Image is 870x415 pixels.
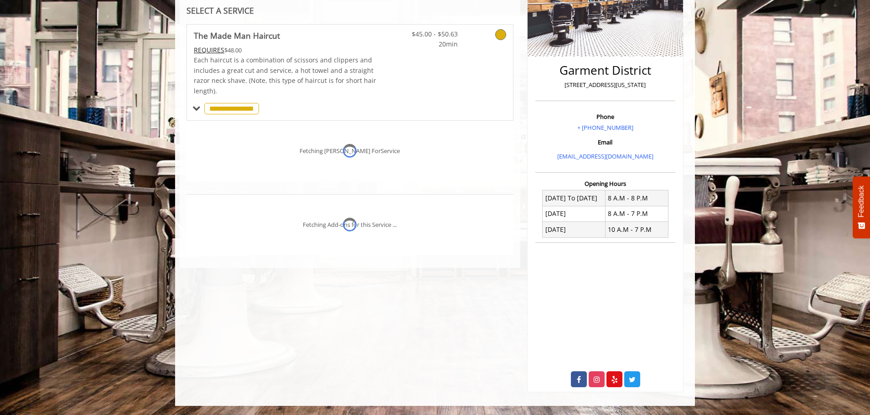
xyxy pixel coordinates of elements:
p: [STREET_ADDRESS][US_STATE] [538,80,673,90]
a: [EMAIL_ADDRESS][DOMAIN_NAME] [557,152,653,160]
div: SELECT A SERVICE [186,6,513,15]
button: Feedback - Show survey [853,176,870,238]
td: [DATE] [543,206,606,221]
h3: Phone [538,113,673,120]
span: Feedback [857,185,865,217]
span: This service needs some Advance to be paid before we block your appointment [194,46,224,54]
h3: Opening Hours [535,180,675,187]
div: Fetching [PERSON_NAME] ForService [300,146,400,156]
td: [DATE] To [DATE] [543,190,606,206]
span: $45.00 - $50.63 [404,29,458,39]
h3: Email [538,139,673,145]
td: 8 A.M - 7 P.M [605,206,668,221]
a: + [PHONE_NUMBER] [577,123,633,132]
div: Fetching Add-ons for this Service ... [303,220,397,230]
b: The Made Man Haircut [194,29,280,42]
td: [DATE] [543,222,606,237]
td: 10 A.M - 7 P.M [605,222,668,237]
span: Each haircut is a combination of scissors and clippers and includes a great cut and service, a ho... [194,56,376,95]
div: $48.00 [194,45,377,55]
h2: Garment District [538,64,673,77]
td: 8 A.M - 8 P.M [605,190,668,206]
span: 20min [404,39,458,49]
